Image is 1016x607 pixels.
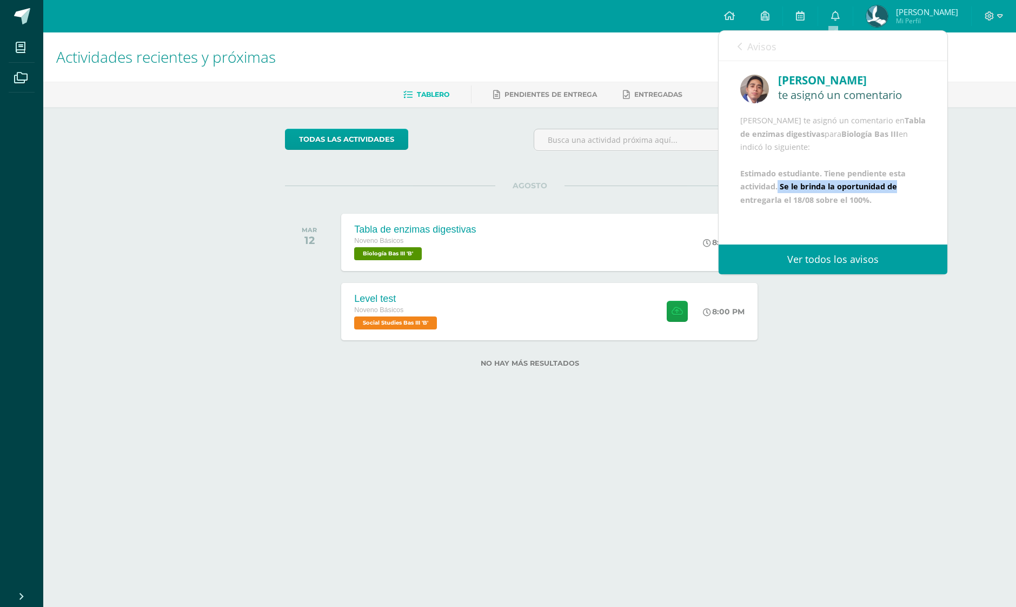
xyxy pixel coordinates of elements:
[841,129,899,139] b: Biología Bas III
[504,90,597,98] span: Pendientes de entrega
[354,247,422,260] span: Biología Bas III 'B'
[56,47,276,67] span: Actividades recientes y próximas
[740,115,926,138] b: Tabla de enzimas digestivas
[285,359,774,367] label: No hay más resultados
[740,75,769,103] img: 2a2a9cd9dbe58da07c13c0bf73641d63.png
[740,114,926,207] div: [PERSON_NAME] te asignó un comentario en para en indicó lo siguiente:
[354,316,437,329] span: Social Studies Bas III 'B'
[493,86,597,103] a: Pendientes de entrega
[778,72,926,89] div: [PERSON_NAME]
[703,237,745,247] div: 8:00 PM
[354,306,403,314] span: Noveno Básicos
[740,168,906,205] b: Estimado estudiante. Tiene pendiente esta actividad. Se le brinda la oportunidad de entregarla el...
[896,16,958,25] span: Mi Perfil
[403,86,449,103] a: Tablero
[302,234,317,247] div: 12
[354,293,440,305] div: Level test
[719,245,947,274] a: Ver todos los avisos
[354,224,476,235] div: Tabla de enzimas digestivas
[747,40,776,53] span: Avisos
[534,129,774,150] input: Busca una actividad próxima aquí...
[866,5,888,27] img: b9dee08b6367668a29d4a457eadb46b5.png
[623,86,682,103] a: Entregadas
[417,90,449,98] span: Tablero
[703,307,745,316] div: 8:00 PM
[285,129,408,150] a: todas las Actividades
[495,181,565,190] span: AGOSTO
[302,226,317,234] div: MAR
[896,6,958,17] span: [PERSON_NAME]
[634,90,682,98] span: Entregadas
[778,89,926,101] div: te asignó un comentario
[354,237,403,245] span: Noveno Básicos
